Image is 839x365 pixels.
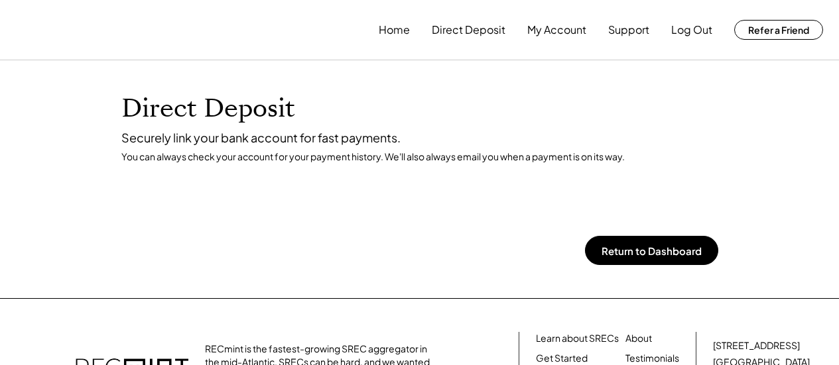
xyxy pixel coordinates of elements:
[536,332,619,345] a: Learn about SRECs
[671,17,712,43] button: Log Out
[585,236,718,265] button: Return to Dashboard
[625,332,652,345] a: About
[734,20,823,40] button: Refer a Friend
[536,352,588,365] a: Get Started
[608,17,649,43] button: Support
[625,352,679,365] a: Testimonials
[379,17,410,43] button: Home
[713,339,800,352] div: [STREET_ADDRESS]
[121,130,718,145] div: Securely link your bank account for fast payments.
[121,93,718,125] h1: Direct Deposit
[121,150,718,162] div: You can always check your account for your payment history. We'll also always email you when a pa...
[527,17,586,43] button: My Account
[432,17,505,43] button: Direct Deposit
[16,22,126,38] img: yH5BAEAAAAALAAAAAABAAEAAAIBRAA7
